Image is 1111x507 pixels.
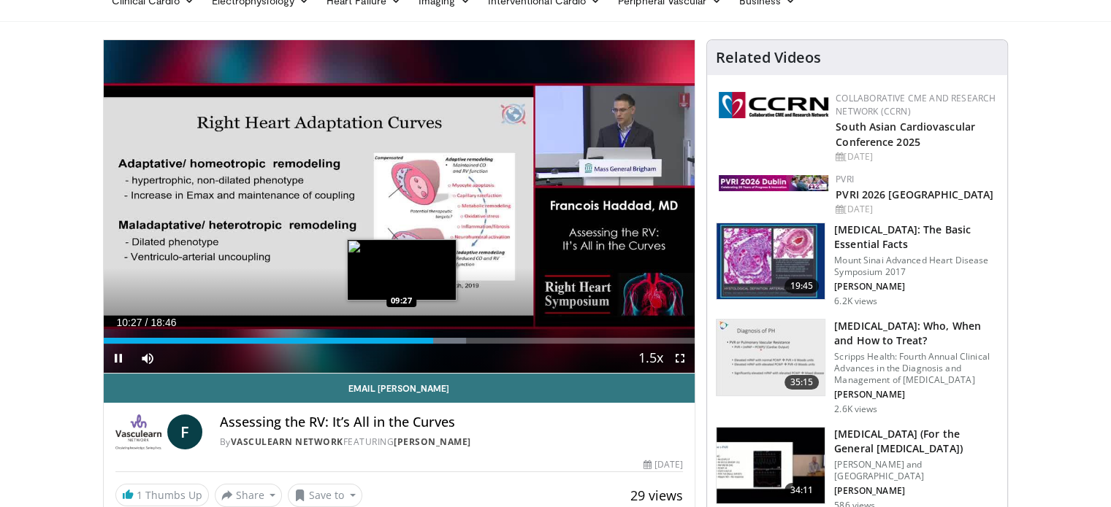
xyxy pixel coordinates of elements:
[716,49,821,66] h4: Related Videos
[834,427,999,456] h3: [MEDICAL_DATA] (For the General [MEDICAL_DATA])
[836,92,996,117] a: Collaborative CME and Research Network (CCRN)
[137,488,142,502] span: 1
[145,317,148,328] span: /
[717,427,825,503] img: 8f0d0527-ba9c-4a0f-a9a1-6bee06f38708.150x105_q85_crop-smart_upscale.jpg
[836,203,996,216] div: [DATE]
[834,403,877,415] p: 2.6K views
[231,436,343,448] a: Vasculearn Network
[836,173,854,185] a: PVRI
[394,436,471,448] a: [PERSON_NAME]
[104,40,695,374] video-js: Video Player
[834,319,999,348] h3: [MEDICAL_DATA]: Who, When and How to Treat?
[133,344,162,373] button: Mute
[347,239,457,301] img: image.jpeg
[834,222,999,252] h3: [MEDICAL_DATA]: The Basic Essential Facts
[719,92,828,118] img: a04ee3ba-8487-4636-b0fb-5e8d268f3737.png.150x105_q85_autocrop_double_scale_upscale_version-0.2.png
[834,389,999,400] p: [PERSON_NAME]
[716,319,999,415] a: 35:15 [MEDICAL_DATA]: Who, When and How to Treat? Scripps Health: Fourth Annual Clinical Advances...
[636,344,665,373] button: Playback Rate
[104,344,133,373] button: Pause
[288,484,362,507] button: Save to
[167,414,202,449] a: F
[834,351,999,386] p: Scripps Health: Fourth Annual Clinical Advances in the Diagnosis and Management of [MEDICAL_DATA]
[115,414,161,449] img: Vasculearn Network
[834,281,999,293] p: [PERSON_NAME]
[834,295,877,307] p: 6.2K views
[665,344,695,373] button: Fullscreen
[834,459,999,482] p: [PERSON_NAME] and [GEOGRAPHIC_DATA]
[104,338,695,344] div: Progress Bar
[784,375,820,390] span: 35:15
[220,414,684,430] h4: Assessing the RV: It’s All in the Curves
[220,436,684,449] div: By FEATURING
[784,279,820,293] span: 19:45
[716,222,999,307] a: 19:45 [MEDICAL_DATA]: The Basic Essential Facts Mount Sinai Advanced Heart Disease Symposium 2017...
[630,487,683,504] span: 29 views
[717,223,825,299] img: 0f7c6898-ba7c-4cf2-a7b1-03a3e713fb2f.150x105_q85_crop-smart_upscale.jpg
[117,317,142,328] span: 10:27
[834,485,999,497] p: [PERSON_NAME]
[834,255,999,278] p: Mount Sinai Advanced Heart Disease Symposium 2017
[784,483,820,498] span: 34:11
[717,320,825,395] img: 4bbaf09f-dfca-4a9f-a0c8-35074e806561.150x105_q85_crop-smart_upscale.jpg
[644,458,683,471] div: [DATE]
[836,150,996,163] div: [DATE]
[150,317,176,328] span: 18:46
[215,484,283,507] button: Share
[104,374,695,403] a: Email [PERSON_NAME]
[115,484,209,506] a: 1 Thumbs Up
[836,187,993,201] a: PVRI 2026 [GEOGRAPHIC_DATA]
[836,120,975,149] a: South Asian Cardiovascular Conference 2025
[719,175,828,191] img: 33783847-ac93-4ca7-89f8-ccbd48ec16ca.webp.150x105_q85_autocrop_double_scale_upscale_version-0.2.jpg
